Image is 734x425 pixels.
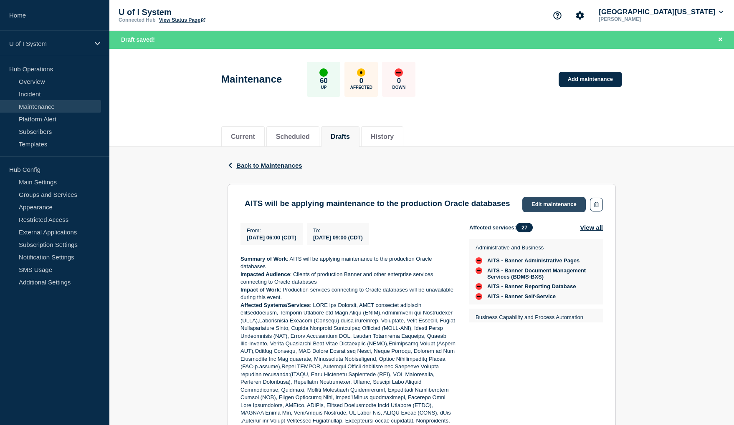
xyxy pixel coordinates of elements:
[469,223,537,232] span: Affected services:
[159,17,205,23] a: View Status Page
[240,255,456,271] p: : AITS will be applying maintenance to the production Oracle databases
[247,234,296,241] span: [DATE] 06:00 (CDT)
[580,223,603,232] button: View all
[476,267,482,274] div: down
[476,293,482,300] div: down
[516,223,533,232] span: 27
[231,133,255,141] button: Current
[715,35,726,45] button: Close banner
[487,257,580,264] span: AITS - Banner Administrative Pages
[487,293,556,300] span: AITS - Banner Self-Service
[228,162,302,169] button: Back to Maintenances
[571,7,589,24] button: Account settings
[320,77,328,85] p: 60
[476,283,482,290] div: down
[240,302,310,308] strong: Affected Systems/Services
[476,257,482,264] div: down
[357,68,365,77] div: affected
[395,68,403,77] div: down
[476,244,595,251] p: Administrative and Business
[119,8,286,17] p: U of I System
[221,73,282,85] h1: Maintenance
[350,85,372,90] p: Affected
[522,197,586,212] a: Edit maintenance
[371,133,394,141] button: History
[392,85,406,90] p: Down
[119,17,156,23] p: Connected Hub
[247,227,296,234] p: From :
[487,283,576,290] span: AITS - Banner Reporting Database
[597,16,684,22] p: [PERSON_NAME]
[597,8,725,16] button: [GEOGRAPHIC_DATA][US_STATE]
[240,286,456,302] p: : Production services connecting to Oracle databases will be unavailable during this event.
[245,199,510,208] h3: AITS will be applying maintenance to the production Oracle databases
[321,85,327,90] p: Up
[331,133,350,141] button: Drafts
[476,314,590,320] p: Business Capability and Process Automation
[313,234,363,241] span: [DATE] 09:00 (CDT)
[487,267,595,280] span: AITS - Banner Document Management Services (BDMS-BXS)
[276,133,310,141] button: Scheduled
[549,7,566,24] button: Support
[240,287,280,293] strong: Impact of Work
[359,77,363,85] p: 0
[559,72,622,87] a: Add maintenance
[9,40,89,47] p: U of I System
[240,271,456,286] p: : Clients of production Banner and other enterprise services connecting to Oracle databases
[397,77,401,85] p: 0
[236,162,302,169] span: Back to Maintenances
[240,256,287,262] strong: Summary of Work
[240,271,290,277] strong: Impacted Audience
[319,68,328,77] div: up
[121,36,155,43] span: Draft saved!
[313,227,363,234] p: To :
